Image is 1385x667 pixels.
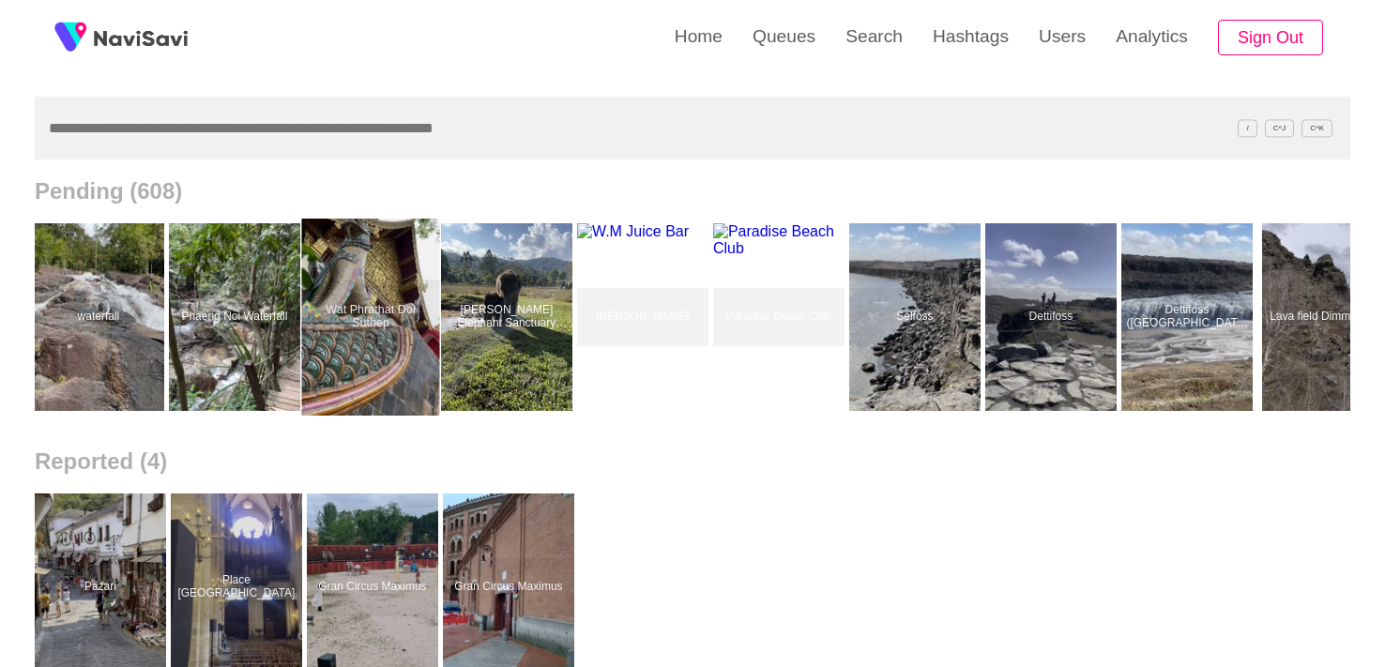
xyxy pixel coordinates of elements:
a: [PERSON_NAME] Elephant Sanctuary Baansobwin Mae WinKaren Hilltribe Elephant Sanctuary Baansobwin ... [441,223,577,411]
h2: Reported (4) [35,448,1350,475]
button: Sign Out [1218,20,1323,56]
a: [PERSON_NAME]W.M Juice Bar [577,223,713,411]
span: C^J [1265,119,1295,137]
a: Paradise Beach ClubParadise Beach Club [713,223,849,411]
a: Dettifoss ([GEOGRAPHIC_DATA])Dettifoss (West Side) [1121,223,1257,411]
span: / [1238,119,1256,137]
img: fireSpot [94,28,188,47]
a: Wat Phrathat Doi SuthepWat Phrathat Doi Suthep [305,223,441,411]
a: waterfallwaterfall [33,223,169,411]
img: fireSpot [47,14,94,61]
a: DettifossDettifoss [985,223,1121,411]
a: SelfossSelfoss [849,223,985,411]
span: C^K [1301,119,1332,137]
h2: Pending (608) [35,178,1350,205]
a: Phaeng Noi WaterfallPhaeng Noi Waterfall [169,223,305,411]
